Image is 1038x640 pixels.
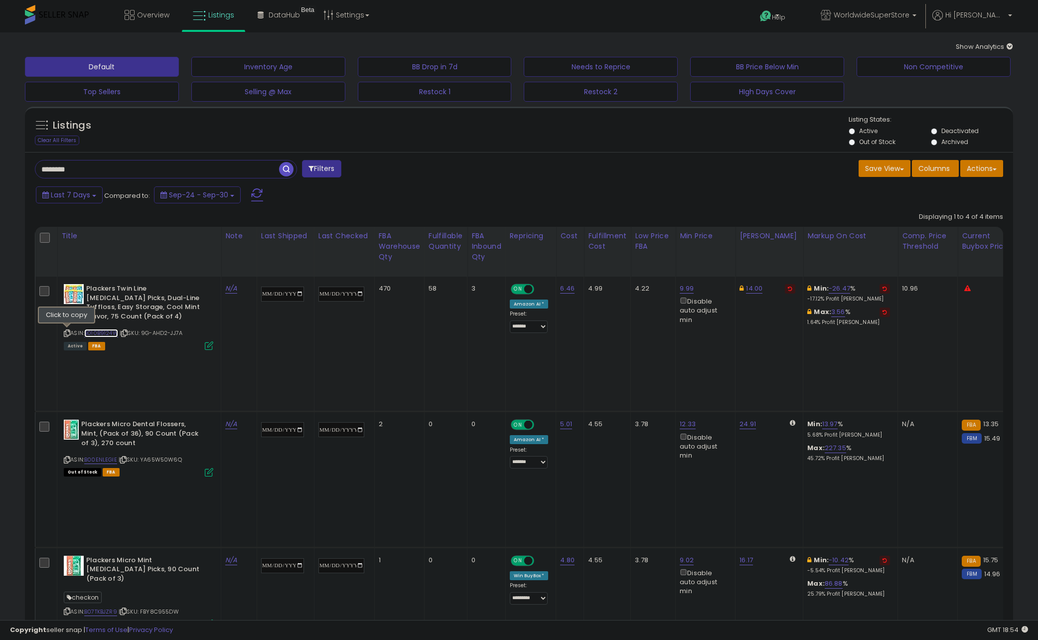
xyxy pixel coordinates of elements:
a: B010B9124W [84,329,118,337]
span: 14.96 [984,569,1001,579]
div: Displaying 1 to 4 of 4 items [919,212,1003,222]
div: N/A [902,420,950,429]
div: Amazon AI * [510,435,549,444]
a: 6.46 [560,284,575,294]
span: Overview [137,10,169,20]
div: Repricing [510,231,552,241]
h5: Listings [53,119,91,133]
span: | SKU: FBY8C955DW [119,608,179,616]
div: 3 [471,284,498,293]
span: FBA [103,468,120,477]
span: Help [772,13,785,21]
button: Filters [302,160,341,177]
a: Privacy Policy [129,625,173,635]
strong: Copyright [10,625,46,635]
th: CSV column name: cust_attr_1_Last Shipped [257,227,314,277]
b: Max: [807,443,825,453]
span: FBA [88,342,105,350]
div: % [807,420,890,438]
div: Markup on Cost [807,231,893,241]
div: ASIN: [64,284,213,349]
span: 15.75 [983,555,999,565]
div: 4.55 [588,420,623,429]
th: The percentage added to the cost of goods (COGS) that forms the calculator for Min & Max prices. [803,227,898,277]
div: Preset: [510,582,549,605]
span: | SKU: YA65W50W6Q [119,456,182,464]
b: Max: [814,307,831,317]
span: 15.49 [984,434,1001,443]
div: % [807,579,890,598]
small: FBA [962,420,980,431]
a: 24.91 [740,419,756,429]
img: 51Tys1rMHpL._SL40_.jpg [64,284,84,304]
span: DataHub [269,10,300,20]
a: B00ENLEGIE [84,456,117,464]
img: 41iyM+vzWsL._SL40_.jpg [64,420,79,440]
span: 2025-10-8 18:54 GMT [987,625,1028,635]
button: Sep-24 - Sep-30 [154,186,241,203]
span: Last 7 Days [51,190,90,200]
div: Last Shipped [261,231,310,241]
button: Top Sellers [25,82,179,102]
div: Low Price FBA [635,231,671,252]
button: Restock 2 [524,82,678,102]
div: 0 [471,420,498,429]
button: Save View [859,160,910,177]
button: HIgh Days Cover [690,82,844,102]
b: Plackers Micro Mint [MEDICAL_DATA] Picks, 90 Count (Pack of 3) [86,556,207,586]
b: Max: [807,579,825,588]
div: Disable auto adjust min [680,296,728,324]
a: N/A [225,419,237,429]
button: Restock 1 [358,82,512,102]
span: ON [512,285,524,294]
img: 41+fGfmvs8L._SL40_.jpg [64,556,84,576]
b: Min: [814,555,829,565]
a: Help [752,2,805,32]
span: ON [512,421,524,429]
p: 1.64% Profit [PERSON_NAME] [807,319,890,326]
span: OFF [532,285,548,294]
a: N/A [225,555,237,565]
div: ASIN: [64,420,213,475]
span: All listings currently available for purchase on Amazon [64,342,87,350]
a: 5.01 [560,419,572,429]
a: -10.42 [829,555,849,565]
p: 25.79% Profit [PERSON_NAME] [807,591,890,598]
a: 86.88 [825,579,843,589]
small: FBM [962,433,981,444]
span: ON [512,556,524,565]
a: 13.97 [822,419,838,429]
span: All listings that are currently out of stock and unavailable for purchase on Amazon [64,468,101,477]
p: -17.12% Profit [PERSON_NAME] [807,296,890,303]
div: Fulfillable Quantity [429,231,463,252]
a: Hi [PERSON_NAME] [932,10,1012,32]
small: FBM [962,569,981,579]
div: Current Buybox Price [962,231,1013,252]
span: Compared to: [104,191,150,200]
a: 4.80 [560,555,575,565]
div: 470 [379,284,417,293]
button: Last 7 Days [36,186,103,203]
div: ASIN: [64,556,213,627]
p: 45.72% Profit [PERSON_NAME] [807,455,890,462]
div: 0 [429,420,459,429]
div: 10.96 [902,284,950,293]
div: 0 [429,556,459,565]
a: 16.17 [740,555,753,565]
div: N/A [902,556,950,565]
div: Preset: [510,447,549,469]
a: 227.35 [825,443,846,453]
div: seller snap | | [10,626,173,635]
div: 4.99 [588,284,623,293]
div: Note [225,231,253,241]
div: Comp. Price Threshold [902,231,953,252]
div: % [807,284,890,303]
div: 1 [379,556,417,565]
div: % [807,444,890,462]
a: 3.56 [831,307,845,317]
a: Terms of Use [85,625,128,635]
button: Needs to Reprice [524,57,678,77]
div: FBA inbound Qty [471,231,501,262]
div: Title [61,231,217,241]
div: Cost [560,231,580,241]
